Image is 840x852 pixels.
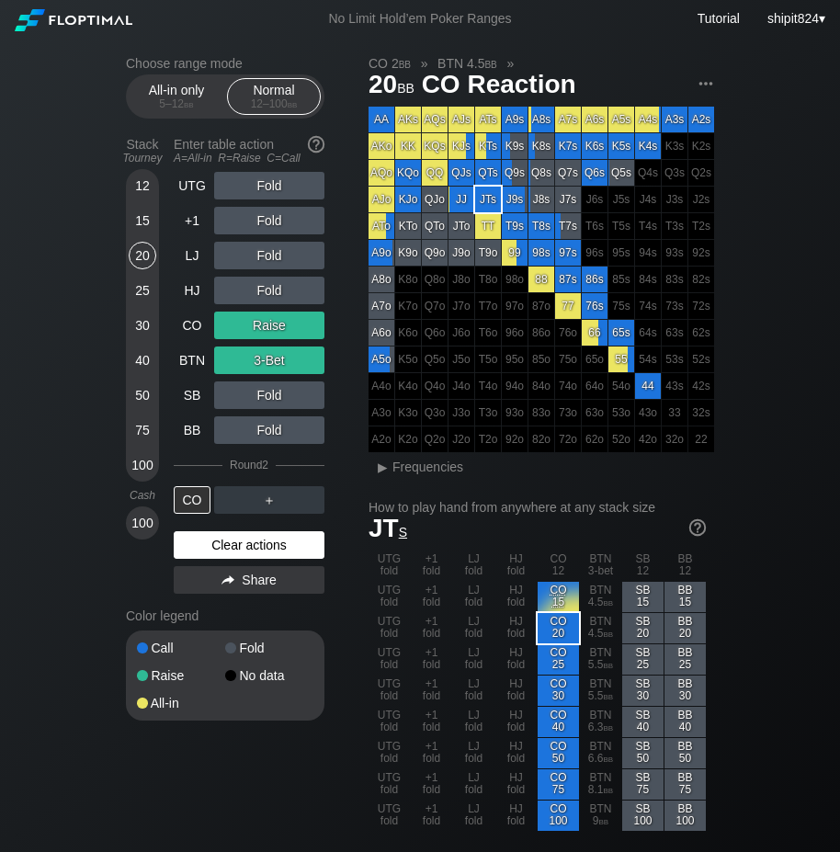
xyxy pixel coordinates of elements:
[214,277,324,304] div: Fold
[119,130,166,172] div: Stack
[502,320,528,346] div: 100% fold in prior round
[608,187,634,212] div: 100% fold in prior round
[688,293,714,319] div: 100% fold in prior round
[453,551,494,581] div: LJ fold
[174,207,210,234] div: +1
[448,187,474,212] div: JJ
[475,160,501,186] div: QTs
[422,240,448,266] div: Q9o
[635,160,661,186] div: 100% fold in prior round
[422,160,448,186] div: QQ
[214,312,324,339] div: Raise
[767,11,819,26] span: shipit824
[538,551,579,581] div: CO 12
[555,133,581,159] div: K7s
[395,213,421,239] div: KTo
[635,187,661,212] div: 100% fold in prior round
[15,9,132,31] img: Floptimal logo
[366,71,417,101] span: 20
[214,207,324,234] div: Fold
[129,277,156,304] div: 25
[369,160,394,186] div: AQo
[662,426,687,452] div: 100% fold in prior round
[306,134,326,154] img: help.32db89a4.svg
[126,601,324,630] div: Color legend
[662,293,687,319] div: 100% fold in prior round
[662,160,687,186] div: 100% fold in prior round
[555,293,581,319] div: 77
[137,669,225,682] div: Raise
[184,97,194,110] span: bb
[502,293,528,319] div: 100% fold in prior round
[453,707,494,737] div: LJ fold
[129,242,156,269] div: 20
[688,107,714,132] div: A2s
[395,293,421,319] div: 100% fold in prior round
[230,459,268,471] div: Round 2
[502,267,528,292] div: 100% fold in prior round
[580,582,621,612] div: BTN 4.5
[528,320,554,346] div: 100% fold in prior round
[174,566,324,594] div: Share
[688,187,714,212] div: 100% fold in prior round
[497,56,524,71] span: »
[582,133,607,159] div: K6s
[555,320,581,346] div: 100% fold in prior round
[174,346,210,374] div: BTN
[453,613,494,643] div: LJ fold
[395,400,421,426] div: 100% fold in prior round
[538,644,579,675] div: CO 25
[688,400,714,426] div: 100% fold in prior round
[369,320,394,346] div: A6o
[528,240,554,266] div: 98s
[366,55,414,72] span: CO 2
[235,97,312,110] div: 12 – 100
[129,172,156,199] div: 12
[580,738,621,768] div: BTN 6.6
[475,133,501,159] div: KTs
[221,575,234,585] img: share.864f2f62.svg
[688,373,714,399] div: 100% fold in prior round
[662,373,687,399] div: 100% fold in prior round
[582,320,607,346] div: 66
[448,400,474,426] div: 100% fold in prior round
[369,133,394,159] div: AKo
[538,582,579,612] div: Don't fold. No recommendation for action.
[635,133,661,159] div: K4s
[555,346,581,372] div: 100% fold in prior round
[411,738,452,768] div: +1 fold
[411,644,452,675] div: +1 fold
[528,346,554,372] div: 100% fold in prior round
[422,133,448,159] div: KQs
[664,613,706,643] div: BB 20
[411,56,437,71] span: »
[528,187,554,212] div: J8s
[411,613,452,643] div: +1 fold
[495,676,537,706] div: HJ fold
[369,293,394,319] div: A7o
[662,187,687,212] div: 100% fold in prior round
[528,160,554,186] div: Q8s
[369,213,394,239] div: ATo
[608,160,634,186] div: Q5s
[422,320,448,346] div: 100% fold in prior round
[555,187,581,212] div: J7s
[369,613,410,643] div: UTG fold
[688,267,714,292] div: 100% fold in prior round
[538,707,579,737] div: CO 40
[528,426,554,452] div: 100% fold in prior round
[475,107,501,132] div: ATs
[214,346,324,374] div: 3-Bet
[608,240,634,266] div: 100% fold in prior round
[495,582,537,612] div: HJ fold
[422,107,448,132] div: AQs
[395,133,421,159] div: KK
[369,267,394,292] div: A8o
[502,400,528,426] div: 100% fold in prior round
[395,267,421,292] div: 100% fold in prior round
[422,373,448,399] div: 100% fold in prior round
[453,738,494,768] div: LJ fold
[687,517,708,538] img: help.32db89a4.svg
[582,426,607,452] div: 100% fold in prior round
[453,644,494,675] div: LJ fold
